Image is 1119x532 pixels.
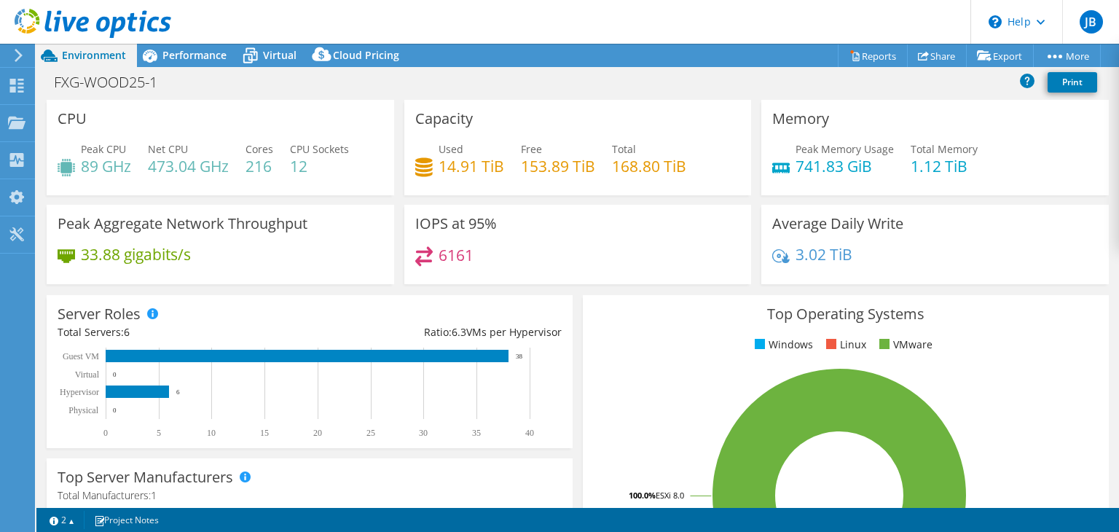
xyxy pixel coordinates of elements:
[796,158,894,174] h4: 741.83 GiB
[310,324,562,340] div: Ratio: VMs per Hypervisor
[47,74,180,90] h1: FXG-WOOD25-1
[58,469,233,485] h3: Top Server Manufacturers
[157,428,161,438] text: 5
[772,111,829,127] h3: Memory
[656,490,684,501] tspan: ESXi 8.0
[313,428,322,438] text: 20
[58,306,141,322] h3: Server Roles
[911,142,978,156] span: Total Memory
[472,428,481,438] text: 35
[58,216,307,232] h3: Peak Aggregate Network Throughput
[207,428,216,438] text: 10
[612,158,686,174] h4: 168.80 TiB
[796,142,894,156] span: Peak Memory Usage
[81,158,131,174] h4: 89 GHz
[113,407,117,414] text: 0
[103,428,108,438] text: 0
[60,387,99,397] text: Hypervisor
[876,337,932,353] li: VMware
[75,369,100,380] text: Virtual
[439,158,504,174] h4: 14.91 TiB
[516,353,523,360] text: 38
[68,405,98,415] text: Physical
[39,511,85,529] a: 2
[263,48,297,62] span: Virtual
[148,158,229,174] h4: 473.04 GHz
[439,247,474,263] h4: 6161
[751,337,813,353] li: Windows
[439,142,463,156] span: Used
[290,142,349,156] span: CPU Sockets
[260,428,269,438] text: 15
[1033,44,1101,67] a: More
[419,428,428,438] text: 30
[176,388,180,396] text: 6
[415,216,497,232] h3: IOPS at 95%
[333,48,399,62] span: Cloud Pricing
[58,111,87,127] h3: CPU
[796,246,852,262] h4: 3.02 TiB
[58,488,562,504] h4: Total Manufacturers:
[629,490,656,501] tspan: 100.0%
[62,48,126,62] span: Environment
[521,142,542,156] span: Free
[113,371,117,378] text: 0
[162,48,227,62] span: Performance
[290,158,349,174] h4: 12
[822,337,866,353] li: Linux
[366,428,375,438] text: 25
[63,351,99,361] text: Guest VM
[84,511,169,529] a: Project Notes
[966,44,1034,67] a: Export
[452,325,466,339] span: 6.3
[151,488,157,502] span: 1
[148,142,188,156] span: Net CPU
[246,158,273,174] h4: 216
[907,44,967,67] a: Share
[246,142,273,156] span: Cores
[415,111,473,127] h3: Capacity
[58,324,310,340] div: Total Servers:
[1048,72,1097,93] a: Print
[594,306,1098,322] h3: Top Operating Systems
[521,158,595,174] h4: 153.89 TiB
[81,246,191,262] h4: 33.88 gigabits/s
[124,325,130,339] span: 6
[525,428,534,438] text: 40
[81,142,126,156] span: Peak CPU
[911,158,978,174] h4: 1.12 TiB
[989,15,1002,28] svg: \n
[1080,10,1103,34] span: JB
[838,44,908,67] a: Reports
[612,142,636,156] span: Total
[772,216,903,232] h3: Average Daily Write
